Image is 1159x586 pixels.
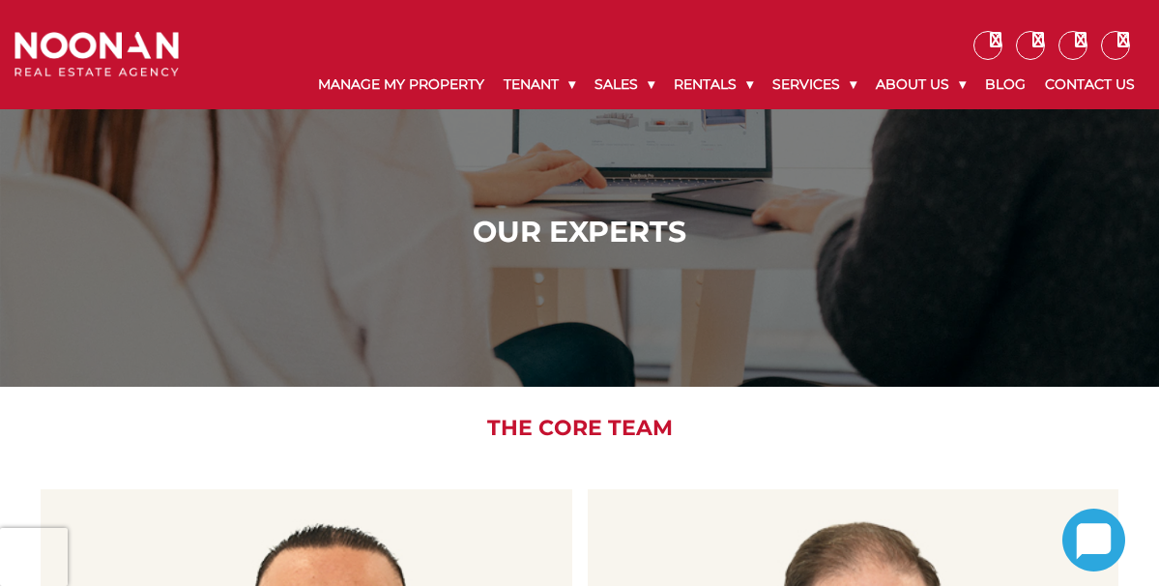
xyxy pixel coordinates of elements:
[308,60,494,109] a: Manage My Property
[763,60,866,109] a: Services
[664,60,763,109] a: Rentals
[866,60,975,109] a: About Us
[14,32,179,77] img: Noonan Real Estate Agency
[494,60,585,109] a: Tenant
[19,416,1140,441] h2: The Core Team
[975,60,1035,109] a: Blog
[19,215,1140,249] h1: Our Experts
[1035,60,1145,109] a: Contact Us
[585,60,664,109] a: Sales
